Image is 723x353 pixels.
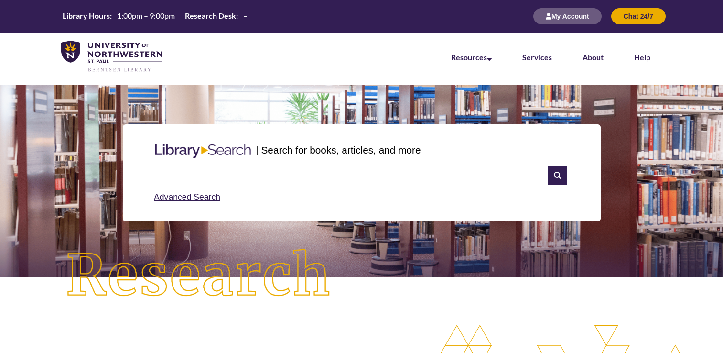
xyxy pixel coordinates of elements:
a: My Account [533,12,602,20]
a: Hours Today [59,11,251,22]
a: Resources [451,53,492,62]
img: UNWSP Library Logo [61,41,162,73]
table: Hours Today [59,11,251,21]
a: Chat 24/7 [611,12,666,20]
a: Services [522,53,552,62]
i: Search [548,166,566,185]
span: 1:00pm – 9:00pm [117,11,175,20]
img: Research [36,220,362,333]
th: Library Hours: [59,11,113,21]
th: Research Desk: [181,11,239,21]
span: – [243,11,248,20]
button: Chat 24/7 [611,8,666,24]
img: Libary Search [150,140,256,162]
button: My Account [533,8,602,24]
a: Advanced Search [154,192,220,202]
a: Help [634,53,650,62]
p: | Search for books, articles, and more [256,143,421,157]
a: About [583,53,604,62]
